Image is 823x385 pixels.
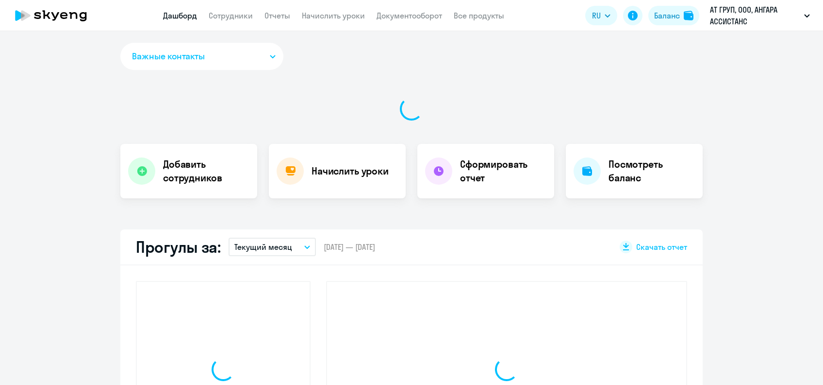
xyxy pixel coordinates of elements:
[460,157,546,185] h4: Сформировать отчет
[264,11,290,20] a: Отчеты
[710,4,800,27] p: АТ ГРУП, ООО, АНГАРА АССИСТАНС
[234,241,292,253] p: Текущий месяц
[120,43,283,70] button: Важные контакты
[163,11,197,20] a: Дашборд
[324,242,375,252] span: [DATE] — [DATE]
[377,11,442,20] a: Документооборот
[209,11,253,20] a: Сотрудники
[592,10,601,21] span: RU
[302,11,365,20] a: Начислить уроки
[609,157,695,185] h4: Посмотреть баланс
[132,50,205,63] span: Важные контакты
[229,238,316,256] button: Текущий месяц
[585,6,617,25] button: RU
[684,11,693,20] img: balance
[636,242,687,252] span: Скачать отчет
[648,6,699,25] button: Балансbalance
[312,164,389,178] h4: Начислить уроки
[705,4,815,27] button: АТ ГРУП, ООО, АНГАРА АССИСТАНС
[654,10,680,21] div: Баланс
[136,237,221,257] h2: Прогулы за:
[454,11,504,20] a: Все продукты
[163,157,249,185] h4: Добавить сотрудников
